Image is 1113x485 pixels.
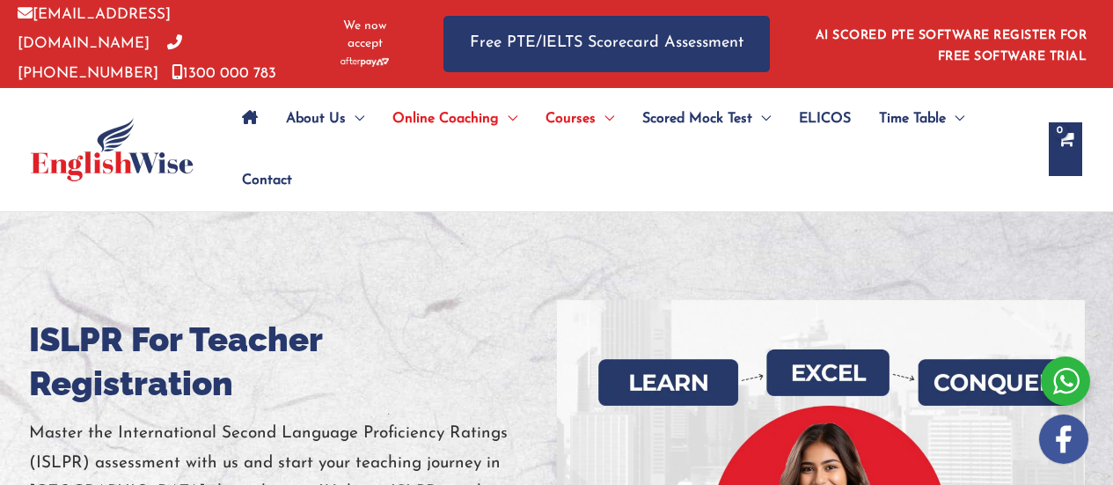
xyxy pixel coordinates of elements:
img: cropped-ew-logo [31,118,194,181]
a: AI SCORED PTE SOFTWARE REGISTER FOR FREE SOFTWARE TRIAL [816,29,1087,63]
span: Online Coaching [392,88,499,150]
a: Free PTE/IELTS Scorecard Assessment [443,16,770,71]
span: Courses [546,88,596,150]
span: Menu Toggle [752,88,771,150]
a: [PHONE_NUMBER] [18,36,182,80]
a: ELICOS [785,88,865,150]
h1: ISLPR For Teacher Registration [29,318,557,406]
a: About UsMenu Toggle [272,88,378,150]
span: Scored Mock Test [642,88,752,150]
nav: Site Navigation: Main Menu [228,88,1031,211]
a: Scored Mock TestMenu Toggle [628,88,785,150]
a: View Shopping Cart, empty [1049,122,1082,176]
img: white-facebook.png [1039,415,1088,464]
span: We now accept [330,18,399,53]
a: 1300 000 783 [172,66,276,81]
span: Menu Toggle [346,88,364,150]
a: Time TableMenu Toggle [865,88,978,150]
span: About Us [286,88,346,150]
a: Contact [228,150,292,211]
span: Menu Toggle [946,88,964,150]
aside: Header Widget 1 [805,15,1095,72]
span: Contact [242,150,292,211]
span: Menu Toggle [596,88,614,150]
a: Online CoachingMenu Toggle [378,88,531,150]
span: ELICOS [799,88,851,150]
span: Time Table [879,88,946,150]
span: Menu Toggle [499,88,517,150]
a: CoursesMenu Toggle [531,88,628,150]
img: Afterpay-Logo [340,57,389,67]
a: [EMAIL_ADDRESS][DOMAIN_NAME] [18,7,171,51]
